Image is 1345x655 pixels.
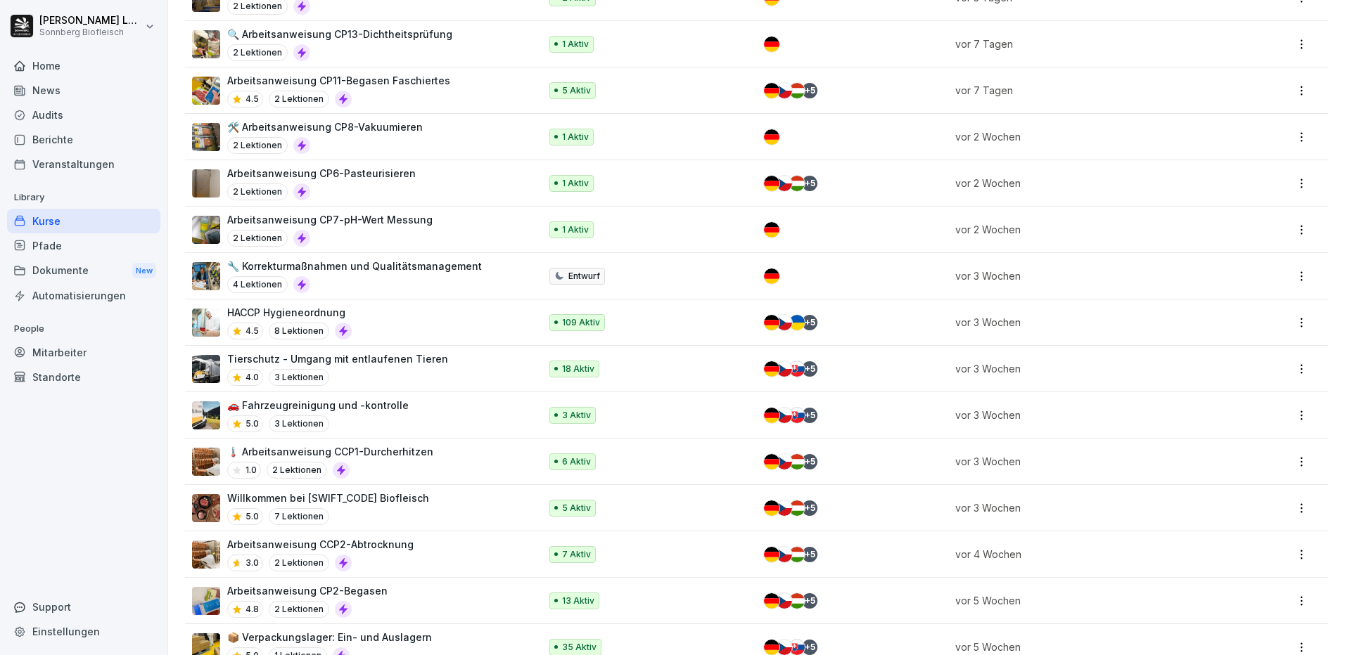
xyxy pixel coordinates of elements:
img: de.svg [764,222,779,238]
p: vor 3 Wochen [955,268,1216,283]
p: People [7,318,160,340]
p: Arbeitsanweisung CP11-Begasen Faschiertes [227,73,450,88]
p: 35 Aktiv [562,641,597,654]
img: ua.svg [789,315,805,330]
img: fh1uvn449maj2eaxxuiav0c6.png [192,401,220,429]
p: 2 Lektionen [227,230,288,247]
p: 2 Lektionen [267,462,327,479]
p: vor 5 Wochen [955,640,1216,654]
p: 3.0 [246,557,259,569]
img: hu.svg [789,454,805,469]
div: + 5 [802,547,817,562]
p: 109 Aktiv [562,316,600,329]
p: Arbeitsanweisung CP7-pH-Wert Messung [227,212,433,227]
img: hu.svg [789,83,805,98]
div: Veranstaltungen [7,152,160,176]
p: [PERSON_NAME] Lumetsberger [39,15,142,27]
p: 📦 Verpackungslager: Ein- und Auslagern [227,630,432,644]
div: Support [7,595,160,619]
img: cz.svg [777,454,792,469]
img: oenbij6eacdvlc0h8sr4t2f0.png [192,587,220,615]
p: 1 Aktiv [562,131,589,143]
div: Einstellungen [7,619,160,644]
p: Willkommen bei [SWIFT_CODE] Biofleisch [227,491,429,505]
img: hu.svg [789,593,805,609]
p: 2 Lektionen [269,601,329,618]
img: tuydfqnfvi624panpa48lrje.png [192,169,220,197]
img: de.svg [764,408,779,423]
p: vor 4 Wochen [955,547,1216,562]
div: Audits [7,103,160,127]
p: vor 3 Wochen [955,500,1216,515]
p: 5.0 [246,510,259,523]
p: 4.8 [246,603,259,616]
a: Berichte [7,127,160,152]
img: cz.svg [777,176,792,191]
img: hvxepc8g01zu3rjqex5ywi6r.png [192,448,220,476]
img: de.svg [764,640,779,655]
p: Entwurf [568,270,600,283]
img: sk.svg [789,408,805,423]
div: + 5 [802,315,817,330]
p: 13 Aktiv [562,595,594,607]
p: 7 Lektionen [269,508,329,525]
a: Home [7,53,160,78]
img: cz.svg [777,547,792,562]
p: 2 Lektionen [227,183,288,200]
div: Dokumente [7,258,160,284]
p: Tierschutz - Umgang mit entlaufenen Tieren [227,351,448,366]
div: + 5 [802,83,817,98]
p: 8 Lektionen [269,323,329,339]
img: cz.svg [777,83,792,98]
img: sk.svg [789,361,805,377]
a: Kurse [7,209,160,233]
p: 2 Lektionen [227,137,288,154]
img: cz.svg [777,593,792,609]
p: vor 3 Wochen [955,361,1216,376]
img: cz.svg [777,500,792,516]
img: de.svg [764,547,779,562]
img: de.svg [764,176,779,191]
img: hu.svg [789,500,805,516]
p: 🔍 Arbeitsanweisung CP13-Dichtheitsprüfung [227,27,452,41]
div: New [132,263,156,279]
p: 7 Aktiv [562,548,591,561]
p: vor 2 Wochen [955,129,1216,144]
p: 5 Aktiv [562,84,591,97]
a: DokumenteNew [7,258,160,284]
p: 3 Aktiv [562,409,591,422]
p: Arbeitsanweisung CCP2-Abtrocknung [227,537,414,552]
p: 4.5 [246,93,259,105]
div: + 5 [802,176,817,191]
p: 6 Aktiv [562,455,591,468]
p: 4.5 [246,325,259,337]
img: cz.svg [777,315,792,330]
p: vor 2 Wochen [955,222,1216,237]
a: Standorte [7,365,160,389]
p: Arbeitsanweisung CP6-Pasteurisieren [227,166,416,181]
p: 2 Lektionen [227,44,288,61]
p: 3 Lektionen [269,369,329,386]
a: Mitarbeiter [7,340,160,365]
img: xuflbuutr1sokk7k3ge779kr.png [192,30,220,58]
img: xrzzrx774ak4h3u8hix93783.png [192,309,220,337]
p: 5 Aktiv [562,502,591,514]
p: 🔧 Korrekturmaßnahmen und Qualitätsmanagement [227,259,482,273]
img: de.svg [764,593,779,609]
p: 3 Lektionen [269,415,329,432]
p: vor 2 Wochen [955,176,1216,190]
p: 1.0 [246,464,257,476]
p: Sonnberg Biofleisch [39,27,142,37]
p: 🚗 Fahrzeugreinigung und -kontrolle [227,398,409,413]
img: vq64qnx387vm2euztaeei3pt.png [192,494,220,522]
img: de.svg [764,268,779,284]
div: + 5 [802,454,817,469]
p: 🌡️ Arbeitsanweisung CCP1-Durcherhitzen [227,444,433,459]
img: de.svg [764,37,779,52]
img: xydgy4fl5cr9bp47165u4b8j.png [192,123,220,151]
p: vor 3 Wochen [955,315,1216,330]
img: de.svg [764,500,779,516]
div: + 5 [802,640,817,655]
